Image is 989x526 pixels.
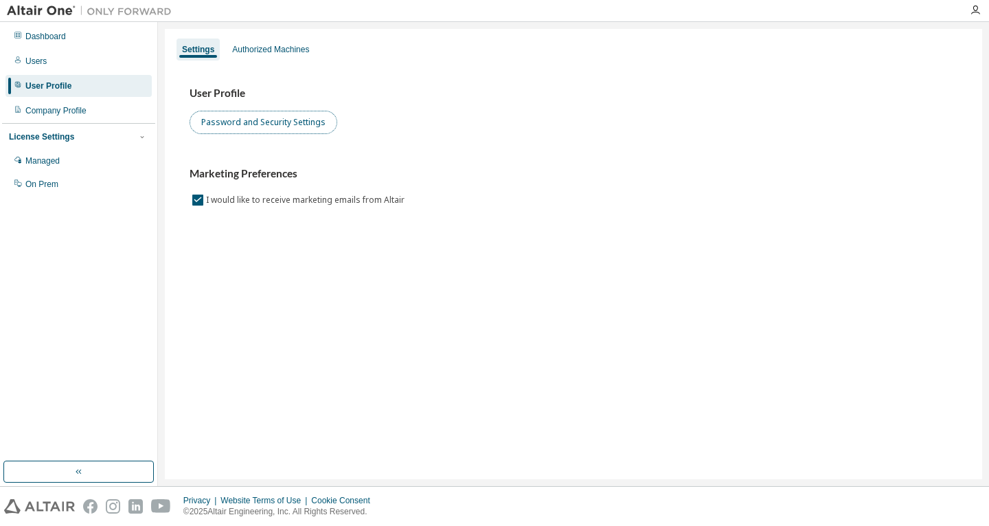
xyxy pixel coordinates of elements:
h3: User Profile [190,87,957,100]
img: Altair One [7,4,179,18]
img: altair_logo.svg [4,499,75,514]
div: Dashboard [25,31,66,42]
div: Settings [182,44,214,55]
div: Website Terms of Use [220,495,311,506]
img: instagram.svg [106,499,120,514]
button: Password and Security Settings [190,111,337,134]
img: youtube.svg [151,499,171,514]
div: Privacy [183,495,220,506]
img: facebook.svg [83,499,98,514]
p: © 2025 Altair Engineering, Inc. All Rights Reserved. [183,506,378,518]
div: User Profile [25,80,71,91]
div: License Settings [9,131,74,142]
div: Authorized Machines [232,44,309,55]
div: On Prem [25,179,58,190]
div: Company Profile [25,105,87,116]
div: Cookie Consent [311,495,378,506]
h3: Marketing Preferences [190,167,957,181]
img: linkedin.svg [128,499,143,514]
label: I would like to receive marketing emails from Altair [206,192,407,208]
div: Managed [25,155,60,166]
div: Users [25,56,47,67]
